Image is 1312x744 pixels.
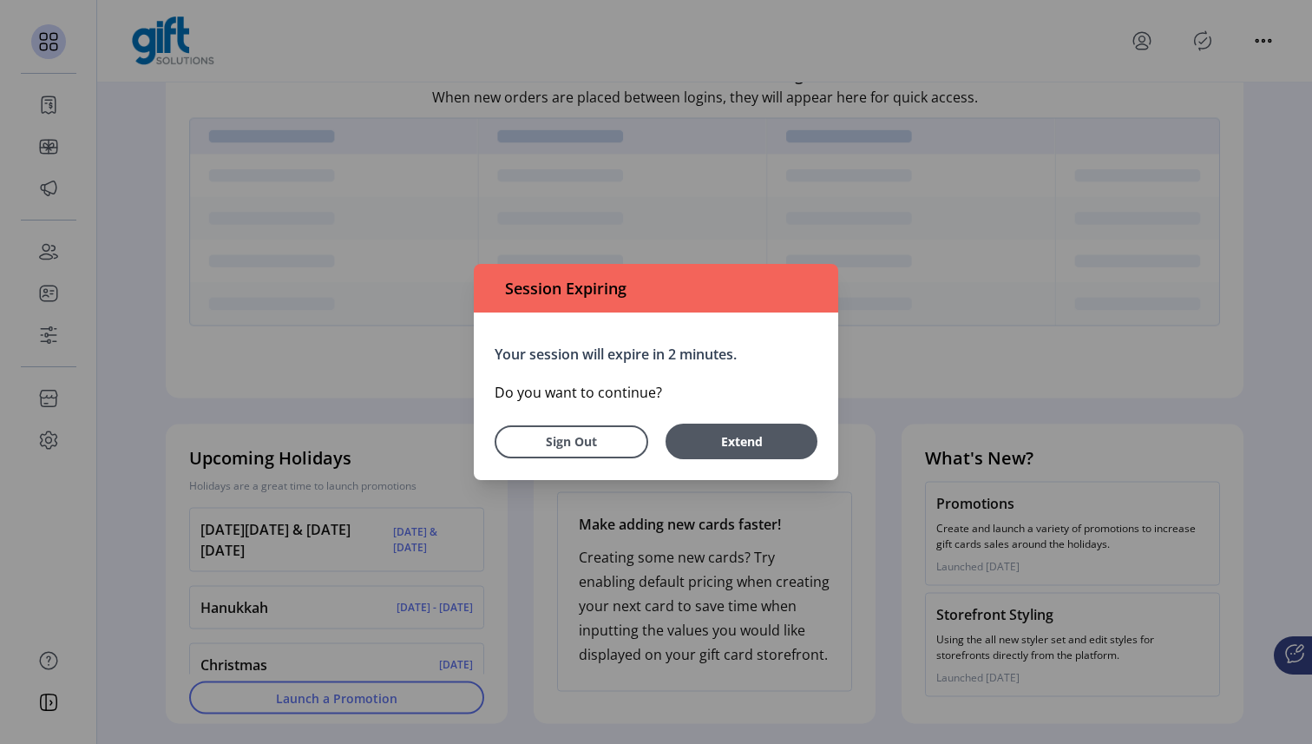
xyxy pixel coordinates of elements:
p: Your session will expire in 2 minutes. [495,344,817,365]
span: Sign Out [517,432,626,451]
button: Extend [666,424,817,459]
button: Sign Out [495,425,648,458]
span: Extend [674,432,809,451]
span: Session Expiring [498,277,626,300]
p: Do you want to continue? [495,382,817,403]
